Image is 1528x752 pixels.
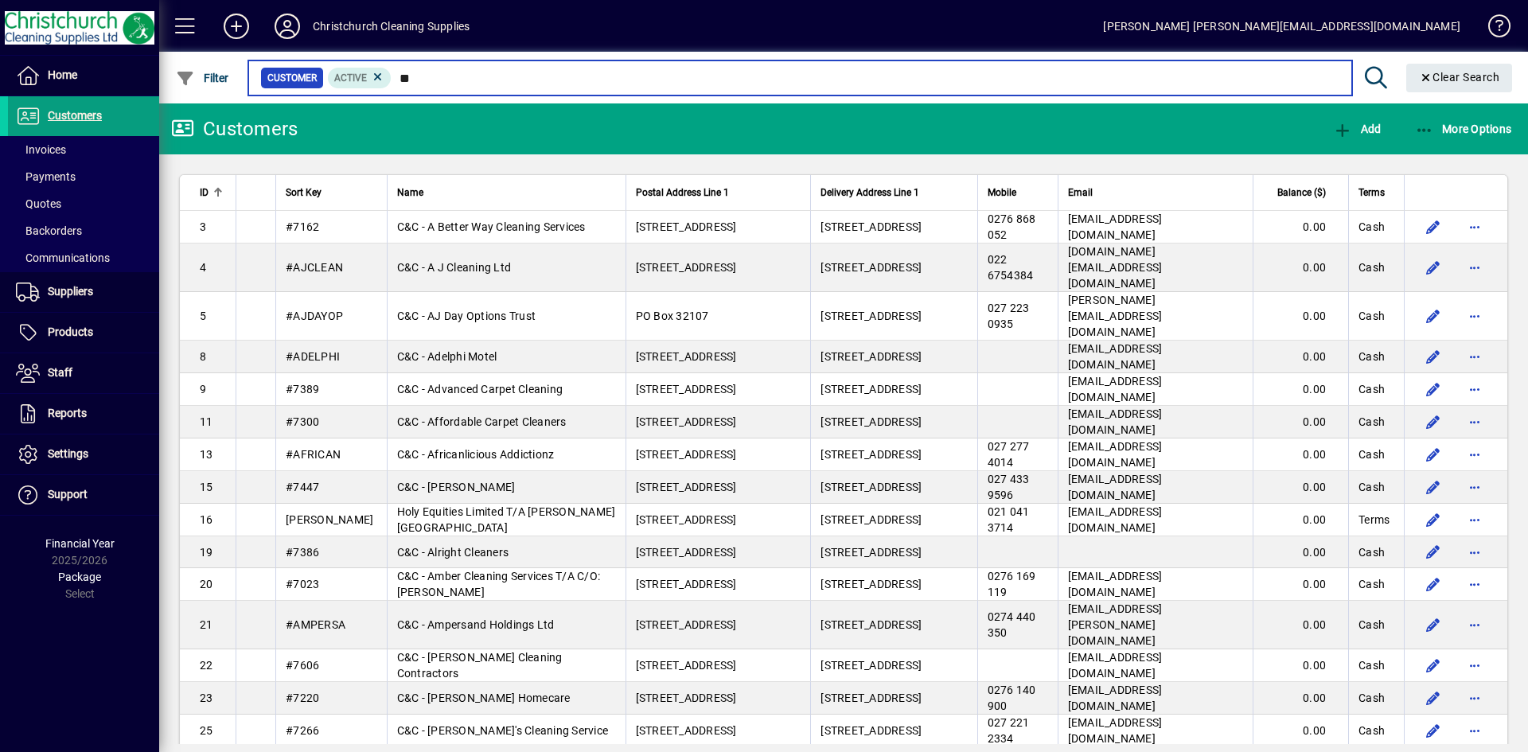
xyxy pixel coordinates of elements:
span: Reports [48,407,87,419]
span: C&C - AJ Day Options Trust [397,310,536,322]
span: Active [334,72,367,84]
span: [STREET_ADDRESS] [821,310,922,322]
span: [STREET_ADDRESS] [636,415,737,428]
span: Invoices [16,143,66,156]
a: Knowledge Base [1476,3,1508,55]
span: 21 [200,618,213,631]
span: [STREET_ADDRESS] [636,578,737,590]
span: #7606 [286,659,319,672]
span: [STREET_ADDRESS] [821,383,922,395]
a: Quotes [8,190,159,217]
span: Cash [1358,723,1385,738]
span: [EMAIL_ADDRESS][PERSON_NAME][DOMAIN_NAME] [1068,602,1163,647]
span: [EMAIL_ADDRESS][DOMAIN_NAME] [1068,375,1163,403]
button: Edit [1421,344,1446,369]
span: [STREET_ADDRESS] [821,618,922,631]
span: Cash [1358,690,1385,706]
span: C&C - Adelphi Motel [397,350,497,363]
span: Holy Equities Limited T/A [PERSON_NAME][GEOGRAPHIC_DATA] [397,505,616,534]
a: Communications [8,244,159,271]
span: Cash [1358,576,1385,592]
button: Edit [1421,612,1446,637]
span: #7300 [286,415,319,428]
span: Cash [1358,381,1385,397]
span: [EMAIL_ADDRESS][DOMAIN_NAME] [1068,407,1163,436]
button: More options [1462,303,1487,329]
span: Home [48,68,77,81]
span: Suppliers [48,285,93,298]
span: [EMAIL_ADDRESS][DOMAIN_NAME] [1068,716,1163,745]
span: #AFRICAN [286,448,341,461]
button: More options [1462,653,1487,678]
span: C&C - Amber Cleaning Services T/A C/O: [PERSON_NAME] [397,570,601,598]
span: [STREET_ADDRESS] [636,513,737,526]
span: 22 [200,659,213,672]
span: Cash [1358,657,1385,673]
button: Edit [1421,376,1446,402]
span: [STREET_ADDRESS] [636,220,737,233]
span: 5 [200,310,206,322]
span: C&C - [PERSON_NAME] Homecare [397,692,571,704]
span: Support [48,488,88,501]
span: [STREET_ADDRESS] [821,448,922,461]
span: [STREET_ADDRESS] [821,546,922,559]
button: More options [1462,255,1487,280]
span: Cash [1358,617,1385,633]
a: Products [8,313,159,353]
span: 021 041 3714 [988,505,1030,534]
span: 13 [200,448,213,461]
span: [STREET_ADDRESS] [636,350,737,363]
div: Email [1068,184,1243,201]
span: Mobile [988,184,1016,201]
span: 0276 868 052 [988,212,1036,241]
div: Mobile [988,184,1048,201]
span: 027 433 9596 [988,473,1030,501]
button: More options [1462,612,1487,637]
span: Cash [1358,349,1385,364]
span: 0276 169 119 [988,570,1036,598]
span: [STREET_ADDRESS] [821,692,922,704]
span: 8 [200,350,206,363]
span: [STREET_ADDRESS] [821,350,922,363]
div: [PERSON_NAME] [PERSON_NAME][EMAIL_ADDRESS][DOMAIN_NAME] [1103,14,1460,39]
span: 027 277 4014 [988,440,1030,469]
button: Edit [1421,540,1446,565]
button: Edit [1421,653,1446,678]
span: Delivery Address Line 1 [821,184,919,201]
button: Edit [1421,685,1446,711]
button: Filter [172,64,233,92]
a: Suppliers [8,272,159,312]
button: More options [1462,540,1487,565]
span: C&C - [PERSON_NAME] Cleaning Contractors [397,651,563,680]
span: C&C - Advanced Carpet Cleaning [397,383,563,395]
a: Backorders [8,217,159,244]
span: [EMAIL_ADDRESS][DOMAIN_NAME] [1068,684,1163,712]
td: 0.00 [1253,601,1348,649]
span: 0276 140 900 [988,684,1036,712]
span: Package [58,571,101,583]
span: Quotes [16,197,61,210]
span: 022 6754384 [988,253,1034,282]
span: [STREET_ADDRESS] [636,618,737,631]
span: [EMAIL_ADDRESS][DOMAIN_NAME] [1068,651,1163,680]
button: More options [1462,214,1487,240]
span: [PERSON_NAME] [286,513,373,526]
span: [STREET_ADDRESS] [821,659,922,672]
span: #AJCLEAN [286,261,343,274]
span: #7386 [286,546,319,559]
span: Clear Search [1419,71,1500,84]
span: [STREET_ADDRESS] [636,481,737,493]
span: Communications [16,251,110,264]
div: Customers [171,116,298,142]
span: [EMAIL_ADDRESS][DOMAIN_NAME] [1068,342,1163,371]
span: C&C - [PERSON_NAME] [397,481,516,493]
span: More Options [1415,123,1512,135]
td: 0.00 [1253,292,1348,341]
span: Filter [176,72,229,84]
span: [EMAIL_ADDRESS][DOMAIN_NAME] [1068,440,1163,469]
td: 0.00 [1253,211,1348,244]
span: Customer [267,70,317,86]
button: More options [1462,571,1487,597]
span: Cash [1358,414,1385,430]
td: 0.00 [1253,536,1348,568]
